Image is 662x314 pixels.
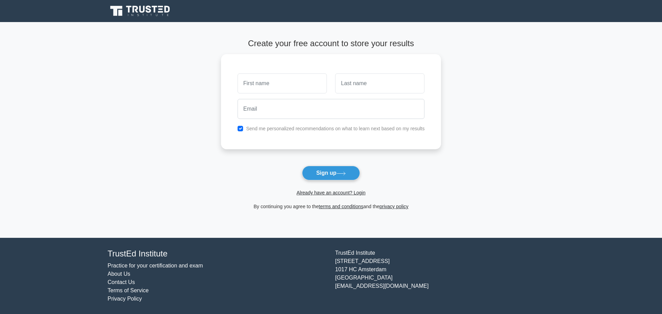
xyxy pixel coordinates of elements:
[238,99,425,119] input: Email
[380,204,409,209] a: privacy policy
[319,204,363,209] a: terms and conditions
[108,296,142,302] a: Privacy Policy
[108,249,327,259] h4: TrustEd Institute
[297,190,365,195] a: Already have an account? Login
[238,73,327,93] input: First name
[108,271,130,277] a: About Us
[302,166,360,180] button: Sign up
[108,263,203,269] a: Practice for your certification and exam
[246,126,425,131] label: Send me personalized recommendations on what to learn next based on my results
[331,249,559,303] div: TrustEd Institute [STREET_ADDRESS] 1017 HC Amsterdam [GEOGRAPHIC_DATA] [EMAIL_ADDRESS][DOMAIN_NAME]
[335,73,424,93] input: Last name
[108,287,149,293] a: Terms of Service
[108,279,135,285] a: Contact Us
[217,202,445,211] div: By continuing you agree to the and the
[221,39,441,49] h4: Create your free account to store your results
